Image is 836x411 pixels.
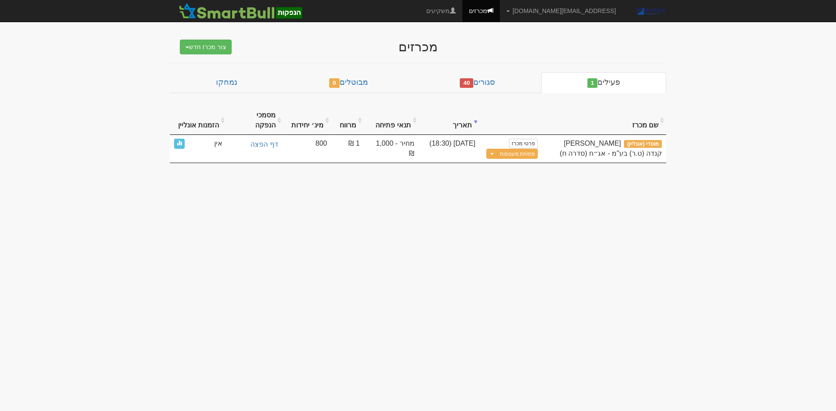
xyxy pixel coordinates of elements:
th: תנאי פתיחה : activate to sort column ascending [364,106,418,135]
a: נמחקו [170,72,283,93]
td: 800 [283,135,332,163]
div: מכרזים [248,40,588,54]
td: [DATE] (18:30) [419,135,480,163]
span: מוסדי (אונליין) [624,140,662,148]
th: מסמכי הנפקה : activate to sort column ascending [227,106,283,135]
span: ישראל קנדה (ט.ר) בע"מ - אג״ח (סדרה ח) [560,140,662,157]
a: סגורים [414,72,541,93]
button: צור מכרז חדש [180,40,232,54]
span: 1 [587,78,598,88]
th: תאריך : activate to sort column ascending [419,106,480,135]
span: 0 [329,78,340,88]
a: פעילים [541,72,666,93]
img: SmartBull Logo [176,2,304,20]
span: אין [214,139,222,149]
th: מינ׳ יחידות : activate to sort column ascending [283,106,332,135]
td: מחיר - 1,000 ₪ [364,135,418,163]
a: מבוטלים [283,72,414,93]
th: הזמנות אונליין : activate to sort column ascending [170,106,227,135]
span: 40 [460,78,473,88]
td: 1 ₪ [331,135,364,163]
th: שם מכרז : activate to sort column ascending [542,106,666,135]
th: מרווח : activate to sort column ascending [331,106,364,135]
a: פרטי מכרז [509,139,538,148]
a: דף הפצה [231,139,279,150]
button: פתיחת מעטפות [497,149,538,159]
